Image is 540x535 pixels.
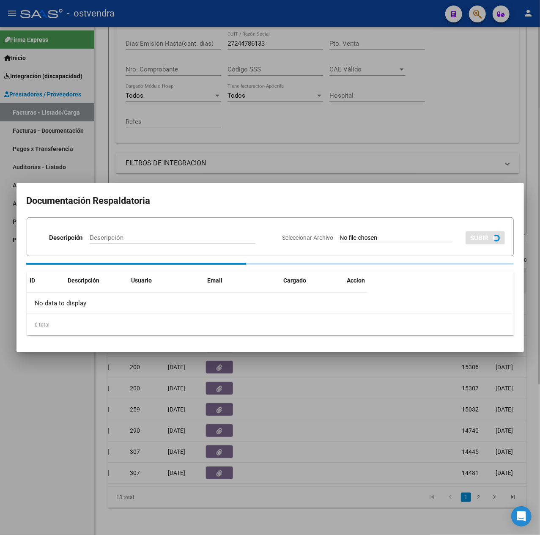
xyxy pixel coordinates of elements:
[511,506,532,527] div: Open Intercom Messenger
[347,277,365,284] span: Accion
[344,272,386,290] datatable-header-cell: Accion
[27,272,65,290] datatable-header-cell: ID
[204,272,280,290] datatable-header-cell: Email
[27,293,367,314] div: No data to display
[27,193,514,209] h2: Documentación Respaldatoria
[65,272,128,290] datatable-header-cell: Descripción
[208,277,223,284] span: Email
[68,277,100,284] span: Descripción
[132,277,152,284] span: Usuario
[30,277,36,284] span: ID
[27,314,514,335] div: 0 total
[128,272,204,290] datatable-header-cell: Usuario
[49,233,83,243] p: Descripción
[280,272,344,290] datatable-header-cell: Cargado
[282,234,334,241] span: Seleccionar Archivo
[466,231,505,244] button: SUBIR
[284,277,307,284] span: Cargado
[471,234,489,242] span: SUBIR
